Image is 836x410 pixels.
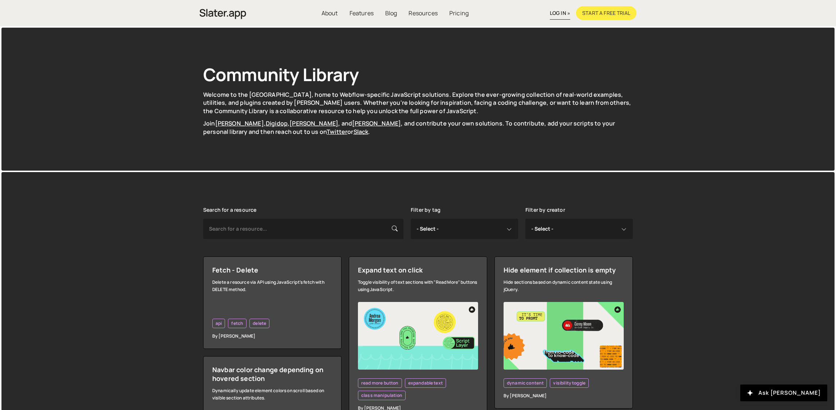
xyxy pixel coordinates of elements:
[358,302,478,370] img: YT%20-%20Thumb%20(18).png
[216,321,222,326] span: api
[200,5,246,21] a: home
[344,6,379,20] a: Features
[203,119,633,136] p: Join , , , and , and contribute your own solutions. To contribute, add your scripts to your perso...
[550,7,570,20] a: log in »
[352,119,401,127] a: [PERSON_NAME]
[354,128,368,136] a: Slack
[403,6,443,20] a: Resources
[327,128,347,136] a: Twitter
[553,380,585,386] span: visibility toggle
[289,119,338,127] a: [PERSON_NAME]
[203,207,256,213] label: Search for a resource
[212,365,332,383] div: Navbar color change depending on hovered section
[203,91,633,115] p: Welcome to the [GEOGRAPHIC_DATA], home to Webflow-specific JavaScript solutions. Explore the ever...
[504,279,624,293] div: Hide sections based on dynamic content state using jQuery.
[200,7,246,21] img: Slater is an modern coding environment with an inbuilt AI tool. Get custom code quickly with no c...
[316,6,344,20] a: About
[525,207,565,213] label: Filter by creator
[504,266,624,274] div: Hide element if collection is empty
[740,385,827,401] button: Ask [PERSON_NAME]
[408,380,443,386] span: expandable text
[266,119,288,127] a: Digidop
[494,256,633,409] a: Hide element if collection is empty Hide sections based on dynamic content state using jQuery. dy...
[361,393,402,398] span: class manipulation
[507,380,544,386] span: dynamic content
[411,207,441,213] label: Filter by tag
[576,6,636,20] a: Start a free trial
[212,279,332,293] div: Delete a resource via API using JavaScript's fetch with DELETE method.
[443,6,474,20] a: Pricing
[203,219,403,239] input: Search for a resource...
[212,333,332,340] div: By [PERSON_NAME]
[231,321,243,326] span: fetch
[361,380,399,386] span: read more button
[212,266,332,274] div: Fetch - Delete
[215,119,264,127] a: [PERSON_NAME]
[203,63,633,86] h1: Community Library
[358,279,478,293] div: Toggle visibility of text sections with "Read More" buttons using JavaScript.
[504,392,624,399] div: By [PERSON_NAME]
[379,6,403,20] a: Blog
[253,321,266,326] span: delete
[203,256,342,349] a: Fetch - Delete Delete a resource via API using JavaScript's fetch with DELETE method. api fetch d...
[358,266,478,274] div: Expand text on click
[212,387,332,402] div: Dynamically update element colors on scroll based on visible section attributes.
[504,302,624,370] img: YT%20-%20Thumb%20(16).png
